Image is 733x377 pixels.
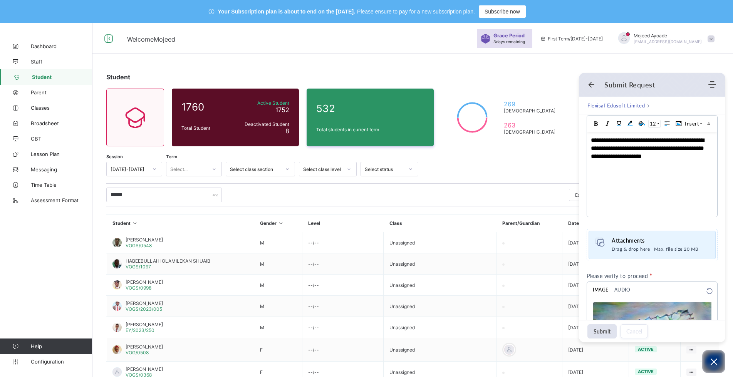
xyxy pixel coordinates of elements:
[702,350,725,373] button: Open asap
[648,120,661,128] span: 12
[365,166,404,172] div: Select status
[132,220,138,226] i: Sort in Ascending Order
[126,327,154,333] span: EY/2023/250
[31,105,92,111] span: Classes
[707,81,717,89] div: Modules Menu
[638,347,654,352] span: active
[575,192,595,198] span: Export as
[126,366,163,372] span: [PERSON_NAME]
[302,275,384,296] td: --/--
[316,102,424,114] span: 532
[562,296,629,317] td: [DATE]
[612,245,704,253] span: Drag & drop here | Max. file size 20 MB
[31,151,92,157] span: Lesson Plan
[496,214,562,232] th: Parent/Guardian
[591,119,601,129] span: Bold (Ctrl+B)
[621,324,648,338] button: Cancel
[316,127,424,132] span: Total students in current term
[384,232,496,253] td: Unassigned
[612,236,704,245] span: Attachments
[562,253,629,275] td: [DATE]
[31,197,92,203] span: Assessment Format
[634,33,702,39] span: Mojeed Ayoade
[126,237,163,243] span: [PERSON_NAME]
[181,101,231,113] span: 1760
[587,273,648,279] span: Please verify to proceed
[235,121,289,127] span: Deactivated Student
[111,166,148,172] div: [DATE]-[DATE]
[126,243,152,248] span: VOGS/0548
[31,166,92,173] span: Messaging
[562,275,629,296] td: [DATE]
[302,214,384,232] th: Level
[493,33,525,39] span: Grace Period
[562,317,629,338] td: [DATE]
[254,338,302,362] td: F
[705,121,712,126] span: Text Mode
[706,287,713,295] span: Refresh
[31,43,92,49] span: Dashboard
[275,106,289,114] span: 1752
[504,121,559,129] span: 263
[127,35,175,43] span: Welcome Mojeed
[254,317,302,338] td: M
[126,300,163,306] span: [PERSON_NAME]
[107,214,254,232] th: Student
[278,220,284,226] i: Sort in Ascending Order
[235,100,289,106] span: Active Student
[562,214,629,232] th: Date Created
[540,36,603,42] span: session/term information
[384,253,496,275] td: Unassigned
[126,279,163,285] span: [PERSON_NAME]
[218,8,355,15] span: Your Subscription plan is about to end on the [DATE].
[611,32,718,45] div: MojeedAyoade
[587,101,650,109] nav: breadcrumb
[254,214,302,232] th: Gender
[254,253,302,275] td: M
[562,338,629,362] td: [DATE]
[587,102,645,109] span: Flexisaf Edusoft Limited
[384,214,496,232] th: Class
[662,119,672,129] span: Align
[302,232,384,253] td: --/--
[106,73,130,81] span: Student
[302,296,384,317] td: --/--
[504,100,559,108] span: 269
[31,59,92,65] span: Staff
[31,359,92,365] span: Configuration
[126,350,149,355] span: VOG/0508
[31,182,92,188] span: Time Table
[384,296,496,317] td: Unassigned
[593,282,609,296] li: IMAGE
[254,296,302,317] td: M
[634,39,702,44] span: [EMAIL_ADDRESS][DOMAIN_NAME]
[384,275,496,296] td: Unassigned
[126,285,151,291] span: VOGS/0998
[602,119,612,129] span: Italic (Ctrl+I)
[303,166,342,172] div: Select class level
[685,120,702,127] span: Insert options
[285,127,289,135] span: 8
[31,136,92,142] span: CBT
[637,119,647,129] span: Background color
[587,324,617,338] button: Submit
[587,229,718,261] div: Drag your attachement
[126,306,162,312] span: VOGS/2023/005
[493,39,525,44] span: 3 days remaining
[254,232,302,253] td: M
[384,317,496,338] td: Unassigned
[562,232,629,253] td: [DATE]
[587,81,595,89] button: Back
[504,108,559,114] span: [DEMOGRAPHIC_DATA]
[31,89,92,96] span: Parent
[638,369,654,374] span: active
[126,264,151,270] span: VOGS/1097
[604,80,655,89] h1: Submit Request
[106,154,123,159] span: Session
[32,74,92,80] span: Student
[126,322,163,327] span: [PERSON_NAME]
[485,8,520,15] span: Subscribe now
[230,166,281,172] div: Select class section
[31,120,92,126] span: Broadsheet
[126,258,210,264] span: HABEEBULLAHI OLAMILEKAN SHUAIB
